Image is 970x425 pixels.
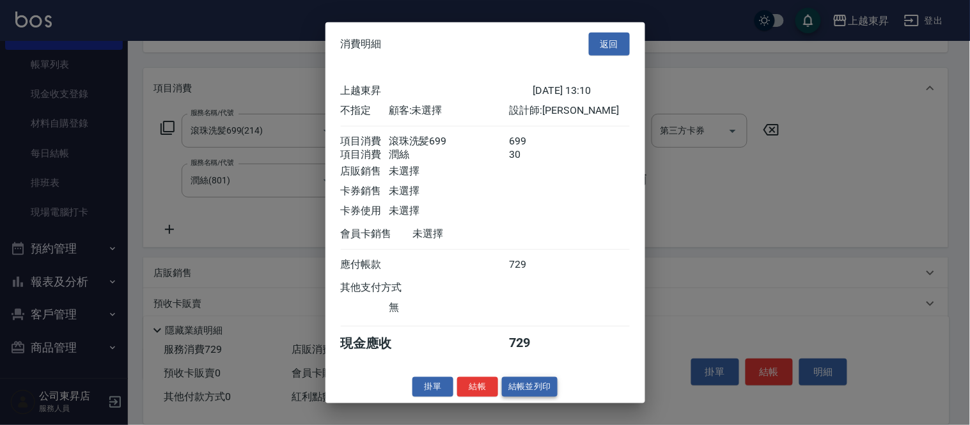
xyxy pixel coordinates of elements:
[509,335,557,352] div: 729
[509,258,557,272] div: 729
[341,165,389,178] div: 店販銷售
[341,335,413,352] div: 現金應收
[341,205,389,218] div: 卡券使用
[509,135,557,148] div: 699
[341,258,389,272] div: 應付帳款
[509,148,557,162] div: 30
[389,135,509,148] div: 滾珠洗髪699
[389,148,509,162] div: 潤絲
[341,38,382,50] span: 消費明細
[533,84,630,98] div: [DATE] 13:10
[341,185,389,198] div: 卡券銷售
[389,185,509,198] div: 未選擇
[389,301,509,314] div: 無
[341,228,413,241] div: 會員卡銷售
[389,104,509,118] div: 顧客: 未選擇
[341,281,437,295] div: 其他支付方式
[502,377,558,397] button: 結帳並列印
[413,228,533,241] div: 未選擇
[589,32,630,56] button: 返回
[509,104,629,118] div: 設計師: [PERSON_NAME]
[341,135,389,148] div: 項目消費
[389,165,509,178] div: 未選擇
[341,148,389,162] div: 項目消費
[341,104,389,118] div: 不指定
[412,377,453,397] button: 掛單
[457,377,498,397] button: 結帳
[389,205,509,218] div: 未選擇
[341,84,533,98] div: 上越東昇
